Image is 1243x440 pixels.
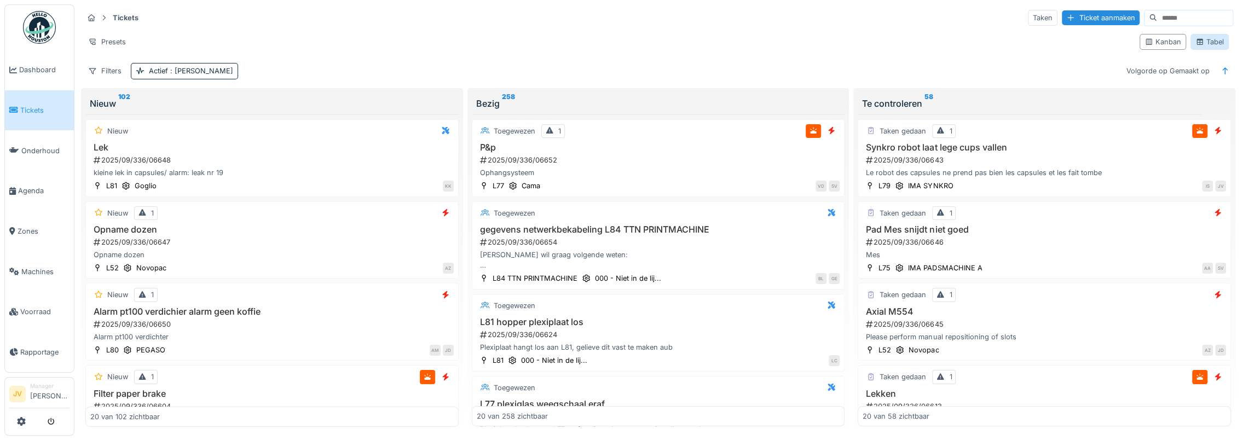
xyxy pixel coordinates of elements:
div: JD [1215,345,1226,356]
h3: Pad Mes snijdt niet goed [863,224,1226,235]
div: 1 [949,208,952,218]
div: Filters [83,63,126,79]
div: Nieuw [107,290,128,300]
div: AZ [443,263,454,274]
div: Nieuw [107,208,128,218]
span: Tickets [20,105,70,115]
div: KK [443,181,454,192]
div: Bezig [476,97,841,110]
div: Opname dozen [90,250,454,260]
span: Agenda [18,186,70,196]
div: 20 van 102 zichtbaar [90,412,160,422]
div: 1 [151,290,154,300]
div: PEGASO [136,345,165,355]
div: IMA PADSMACHINE A [908,263,982,273]
div: Tabel [1195,37,1224,47]
div: Novopac [909,345,939,355]
div: 1 [151,372,154,382]
a: Zones [5,211,74,252]
div: 20 van 258 zichtbaar [477,412,548,422]
div: Nieuw [90,97,454,110]
div: L80 [106,345,119,355]
div: L79 [878,181,891,191]
a: Tickets [5,90,74,131]
div: Please perform manual repositioning of slots [863,332,1226,342]
div: 2025/09/336/06654 [479,237,840,247]
div: Taken gedaan [880,372,926,382]
h3: Lekken [863,389,1226,399]
h3: Axial M554 [863,306,1226,317]
h3: L81 hopper plexiplaat los [477,317,840,327]
div: Toegewezen [494,300,535,311]
div: 2025/09/336/06647 [92,237,454,247]
span: Onderhoud [21,146,70,156]
div: 2025/09/336/06604 [92,401,454,412]
div: IS [1202,181,1213,192]
div: Toegewezen [494,383,535,393]
div: Le robot des capsules ne prend pas bien les capsules et les fait tombe [863,167,1226,178]
span: Machines [21,267,70,277]
div: Ophangsysteem [477,167,840,178]
div: Actief [149,66,233,76]
div: Volgorde op Gemaakt op [1121,63,1215,79]
div: kleine lek in capsules/ alarm: leak nr 19 [90,167,454,178]
a: Rapportage [5,332,74,373]
div: Taken gedaan [880,290,926,300]
div: 1 [558,126,561,136]
div: Mes [863,250,1226,260]
sup: 102 [118,97,130,110]
div: L52 [878,345,891,355]
div: 1 [949,126,952,136]
div: GE [829,273,840,284]
div: 2025/09/336/06613 [865,401,1226,412]
a: Dashboard [5,50,74,90]
div: AZ [1202,345,1213,356]
span: Dashboard [19,65,70,75]
sup: 258 [502,97,515,110]
div: [PERSON_NAME] wil graag volgende weten: - bekabeling: gelabelled, waar afgemonteerd (begin/einde)... [477,250,840,270]
h3: P&p [477,142,840,153]
div: 20 van 58 zichtbaar [863,412,929,422]
div: L77 [493,181,504,191]
li: [PERSON_NAME] [30,382,70,406]
strong: Tickets [108,13,143,23]
h3: Filter paper brake [90,389,454,399]
div: Cama [522,181,540,191]
div: 2025/09/336/06643 [865,155,1226,165]
div: Goglio [135,181,157,191]
div: 1 [949,372,952,382]
div: 2025/09/336/06646 [865,237,1226,247]
h3: Opname dozen [90,224,454,235]
span: : [PERSON_NAME] [168,67,233,75]
h3: Lek [90,142,454,153]
div: Alarm pt100 verdichter [90,332,454,342]
h3: L77 plexiglas weegschaal eraf [477,399,840,409]
img: Badge_color-CXgf-gQk.svg [23,11,56,44]
div: 000 - Niet in de lij... [521,355,587,366]
div: Manager [30,382,70,390]
div: JV [1215,181,1226,192]
div: Ticket aanmaken [1062,10,1140,25]
div: L81 [493,355,504,366]
div: L84 TTN PRINTMACHINE [493,273,577,283]
div: 2025/09/336/06650 [92,319,454,329]
a: Machines [5,251,74,292]
h3: gegevens netwerkbekabeling L84 TTN PRINTMACHINE [477,224,840,235]
div: VD [816,181,826,192]
div: JD [443,345,454,356]
div: 2025/09/336/06652 [479,155,840,165]
h3: Synkro robot laat lege cups vallen [863,142,1226,153]
div: IMA SYNKRO [908,181,953,191]
div: Te controleren [862,97,1227,110]
span: Rapportage [20,347,70,357]
div: SV [1215,263,1226,274]
a: Onderhoud [5,130,74,171]
div: Taken gedaan [880,126,926,136]
div: L81 [106,181,117,191]
div: 1 [151,208,154,218]
div: L75 [878,263,891,273]
div: LC [829,355,840,366]
div: Nieuw [107,372,128,382]
sup: 58 [924,97,933,110]
div: Novopac [136,263,166,273]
